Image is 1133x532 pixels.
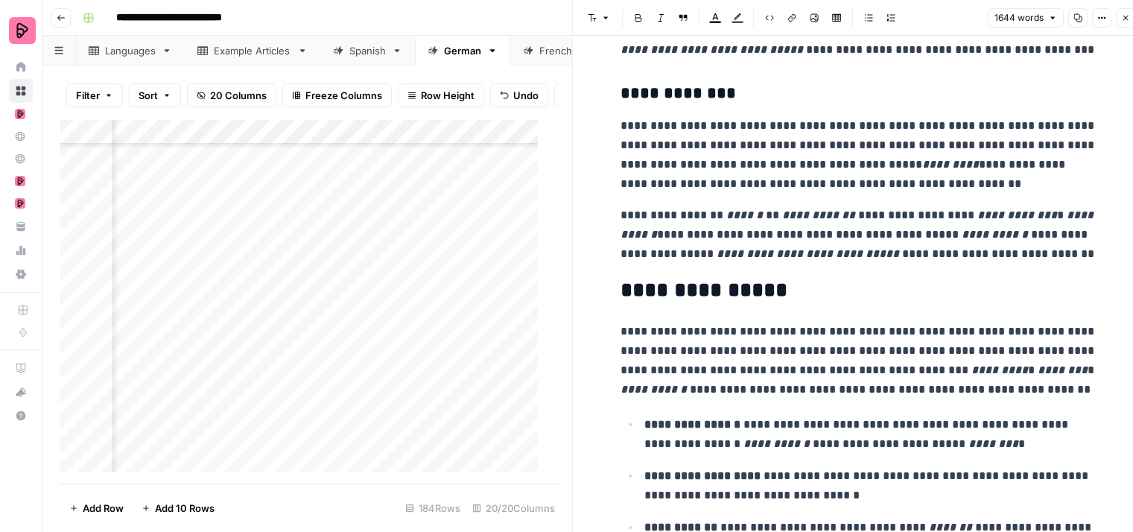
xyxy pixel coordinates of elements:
img: mhz6d65ffplwgtj76gcfkrq5icux [15,198,25,209]
a: AirOps Academy [9,356,33,380]
button: Row Height [398,83,484,107]
a: Spanish [320,36,415,66]
div: German [444,43,481,58]
span: Row Height [421,88,475,103]
a: German [415,36,510,66]
div: What's new? [10,381,32,403]
button: Workspace: Preply [9,12,33,49]
div: Example Articles [214,43,291,58]
a: Settings [9,262,33,286]
div: 20/20 Columns [466,496,561,520]
div: Spanish [349,43,386,58]
a: Usage [9,238,33,262]
a: French [510,36,602,66]
button: Add Row [60,496,133,520]
button: 1644 words [988,8,1064,28]
button: Help + Support [9,404,33,428]
span: Undo [513,88,539,103]
a: Example Articles [185,36,320,66]
button: Sort [129,83,181,107]
button: Undo [490,83,548,107]
button: What's new? [9,380,33,404]
span: Add Row [83,501,124,516]
span: 1644 words [994,11,1044,25]
a: Your Data [9,215,33,238]
button: Filter [66,83,123,107]
span: Freeze Columns [305,88,382,103]
a: Languages [76,36,185,66]
span: Sort [139,88,158,103]
span: Add 10 Rows [155,501,215,516]
span: Filter [76,88,100,103]
img: mhz6d65ffplwgtj76gcfkrq5icux [15,176,25,186]
button: Add 10 Rows [133,496,223,520]
img: mhz6d65ffplwgtj76gcfkrq5icux [15,109,25,119]
img: Preply Logo [9,17,36,44]
div: Languages [105,43,156,58]
a: Home [9,55,33,79]
a: Browse [9,79,33,103]
button: Freeze Columns [282,83,392,107]
div: French [539,43,573,58]
button: 20 Columns [187,83,276,107]
div: 184 Rows [399,496,466,520]
span: 20 Columns [210,88,267,103]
